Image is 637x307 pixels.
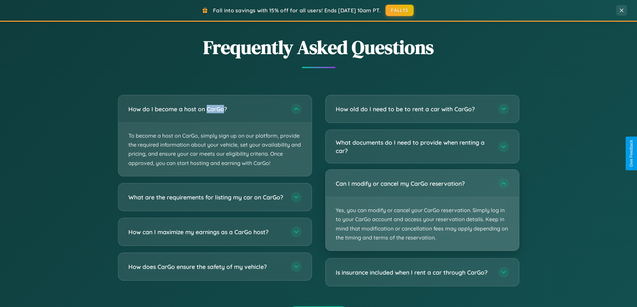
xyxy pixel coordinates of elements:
[336,179,492,188] h3: Can I modify or cancel my CarGo reservation?
[336,268,492,277] h3: Is insurance included when I rent a car through CarGo?
[336,105,492,113] h3: How old do I need to be to rent a car with CarGo?
[326,197,519,251] p: Yes, you can modify or cancel your CarGo reservation. Simply log in to your CarGo account and acc...
[213,7,381,14] span: Fall into savings with 15% off for all users! Ends [DATE] 10am PT.
[118,34,519,60] h2: Frequently Asked Questions
[128,193,284,201] h3: What are the requirements for listing my car on CarGo?
[118,123,312,176] p: To become a host on CarGo, simply sign up on our platform, provide the required information about...
[629,140,634,167] div: Give Feedback
[128,105,284,113] h3: How do I become a host on CarGo?
[128,262,284,271] h3: How does CarGo ensure the safety of my vehicle?
[336,138,492,155] h3: What documents do I need to provide when renting a car?
[386,5,414,16] button: FALL15
[128,227,284,236] h3: How can I maximize my earnings as a CarGo host?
